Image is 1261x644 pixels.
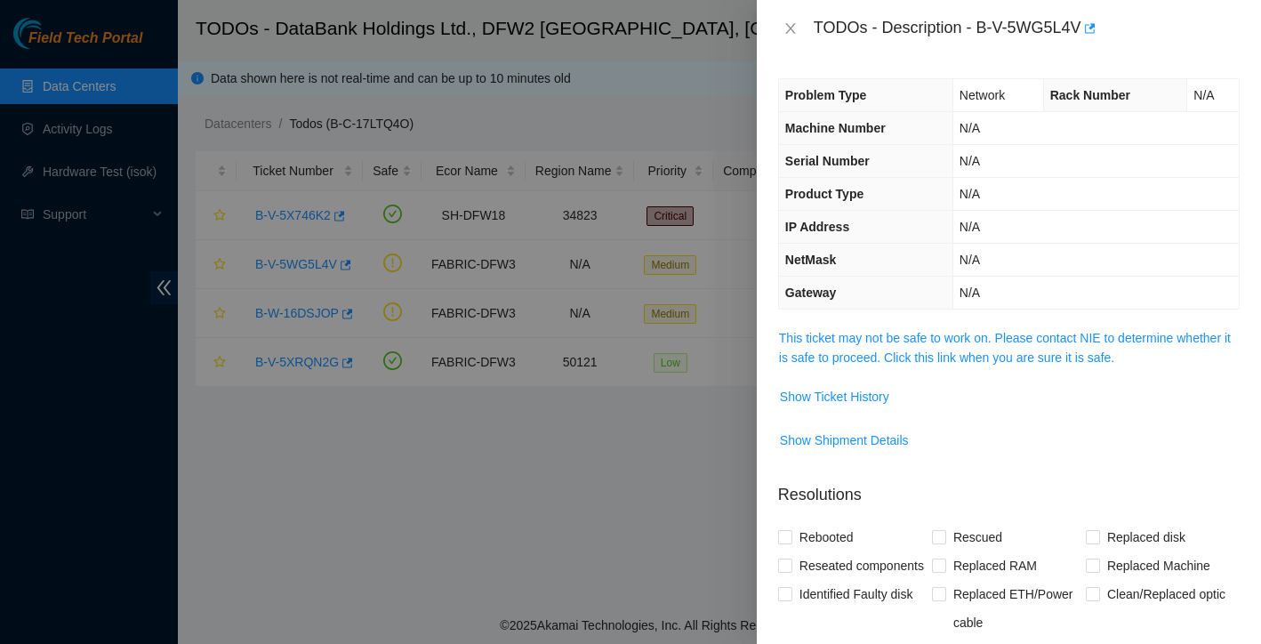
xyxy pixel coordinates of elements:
[1100,551,1217,580] span: Replaced Machine
[779,331,1231,365] a: This ticket may not be safe to work on. Please contact NIE to determine whether it is safe to pro...
[785,286,837,300] span: Gateway
[785,187,863,201] span: Product Type
[778,20,803,37] button: Close
[783,21,798,36] span: close
[946,523,1009,551] span: Rescued
[946,580,1086,637] span: Replaced ETH/Power cable
[1100,580,1233,608] span: Clean/Replaced optic
[960,286,980,300] span: N/A
[960,187,980,201] span: N/A
[1193,88,1214,102] span: N/A
[792,523,861,551] span: Rebooted
[785,154,870,168] span: Serial Number
[785,88,867,102] span: Problem Type
[960,154,980,168] span: N/A
[814,14,1240,43] div: TODOs - Description - B-V-5WG5L4V
[780,431,909,450] span: Show Shipment Details
[785,121,886,135] span: Machine Number
[792,551,931,580] span: Reseated components
[780,387,889,407] span: Show Ticket History
[960,88,1005,102] span: Network
[792,580,920,608] span: Identified Faulty disk
[779,426,910,455] button: Show Shipment Details
[960,121,980,135] span: N/A
[960,253,980,267] span: N/A
[1100,523,1193,551] span: Replaced disk
[1050,88,1130,102] span: Rack Number
[785,253,837,267] span: NetMask
[778,469,1240,507] p: Resolutions
[946,551,1044,580] span: Replaced RAM
[960,220,980,234] span: N/A
[785,220,849,234] span: IP Address
[779,382,890,411] button: Show Ticket History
